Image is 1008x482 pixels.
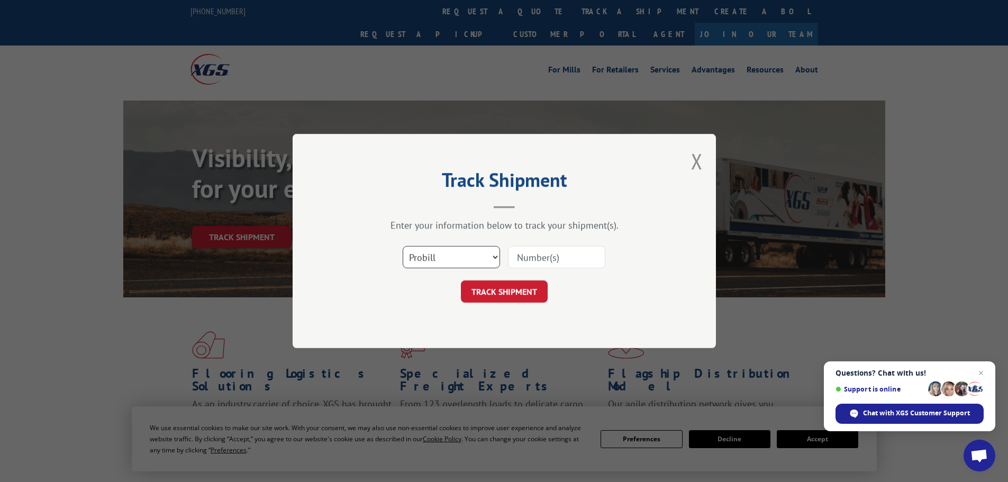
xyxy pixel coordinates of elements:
[836,404,984,424] div: Chat with XGS Customer Support
[863,408,970,418] span: Chat with XGS Customer Support
[346,172,663,193] h2: Track Shipment
[836,385,924,393] span: Support is online
[691,147,703,175] button: Close modal
[508,246,605,268] input: Number(s)
[836,369,984,377] span: Questions? Chat with us!
[964,440,995,471] div: Open chat
[346,219,663,231] div: Enter your information below to track your shipment(s).
[461,280,548,303] button: TRACK SHIPMENT
[975,367,987,379] span: Close chat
